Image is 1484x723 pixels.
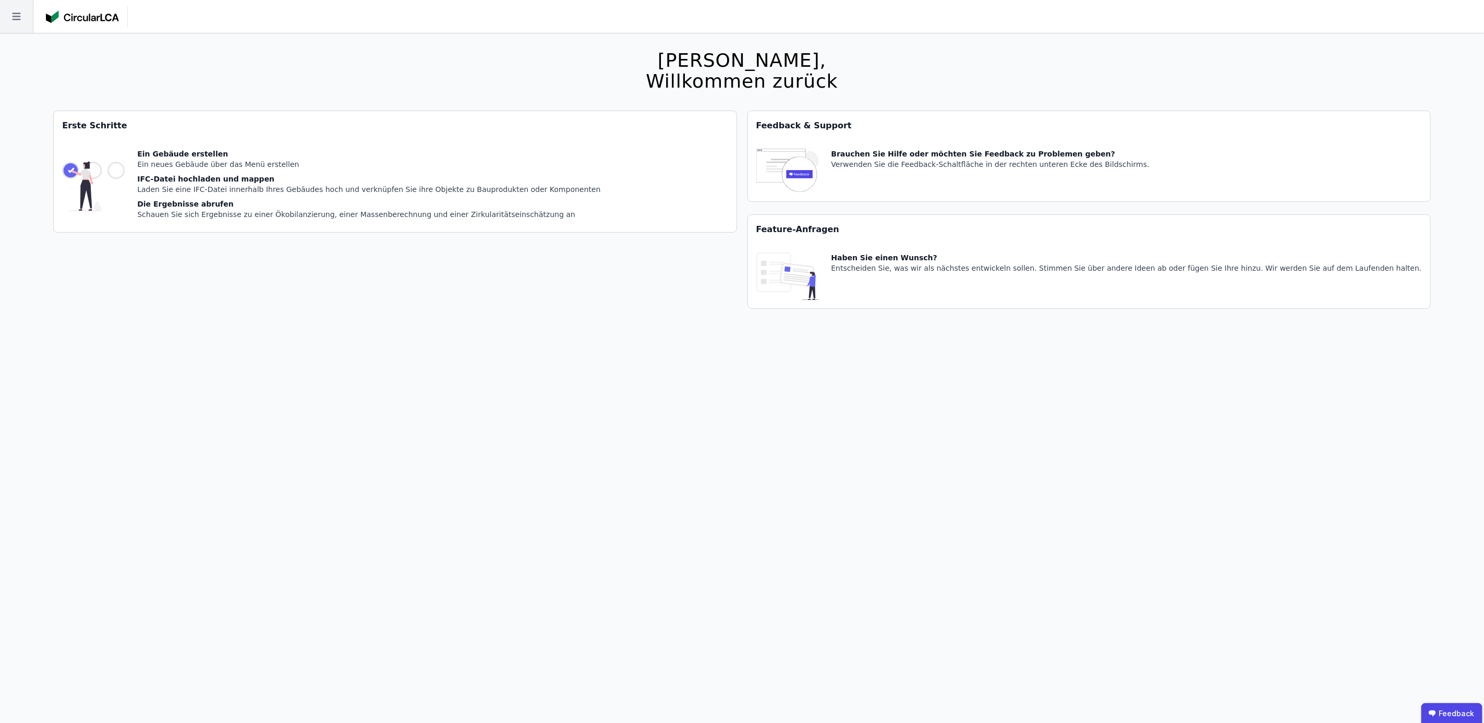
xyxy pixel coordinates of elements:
div: Brauchen Sie Hilfe oder möchten Sie Feedback zu Problemen geben? [831,149,1150,159]
div: Feedback & Support [748,111,1430,140]
img: getting_started_tile-DrF_GRSv.svg [62,149,125,224]
div: Ein Gebäude erstellen [137,149,600,159]
div: IFC-Datei hochladen und mappen [137,174,600,184]
div: Feature-Anfragen [748,215,1430,244]
div: Haben Sie einen Wunsch? [831,252,1422,263]
div: Verwenden Sie die Feedback-Schaltfläche in der rechten unteren Ecke des Bildschirms. [831,159,1150,170]
div: Erste Schritte [54,111,736,140]
div: Willkommen zurück [646,71,838,92]
div: Ein neues Gebäude über das Menü erstellen [137,159,600,170]
div: Schauen Sie sich Ergebnisse zu einer Ökobilanzierung, einer Massenberechnung und einer Zirkularit... [137,209,600,220]
div: [PERSON_NAME], [646,50,838,71]
img: feedback-icon-HCTs5lye.svg [756,149,819,193]
div: Laden Sie eine IFC-Datei innerhalb Ihres Gebäudes hoch und verknüpfen Sie ihre Objekte zu Bauprod... [137,184,600,195]
div: Die Ergebnisse abrufen [137,199,600,209]
div: Entscheiden Sie, was wir als nächstes entwickeln sollen. Stimmen Sie über andere Ideen ab oder fü... [831,263,1422,273]
img: Concular [46,10,119,23]
img: feature_request_tile-UiXE1qGU.svg [756,252,819,300]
